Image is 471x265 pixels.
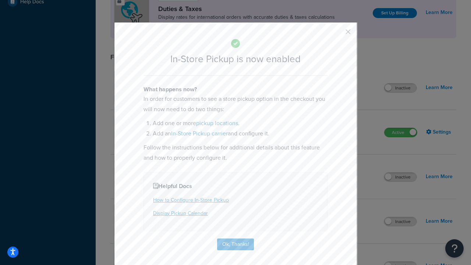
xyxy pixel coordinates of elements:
p: Follow the instructions below for additional details about this feature and how to properly confi... [144,142,327,163]
a: In-Store Pickup carrier [171,129,228,138]
li: Add an and configure it. [153,128,327,139]
h4: What happens now? [144,85,327,94]
a: pickup locations [196,119,238,127]
a: Display Pickup Calendar [153,209,208,217]
h4: Helpful Docs [153,182,318,191]
a: How to Configure In-Store Pickup [153,196,229,204]
p: In order for customers to see a store pickup option in the checkout you will now need to do two t... [144,94,327,114]
h2: In-Store Pickup is now enabled [144,54,327,64]
button: Ok, Thanks! [217,239,254,250]
li: Add one or more . [153,118,327,128]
